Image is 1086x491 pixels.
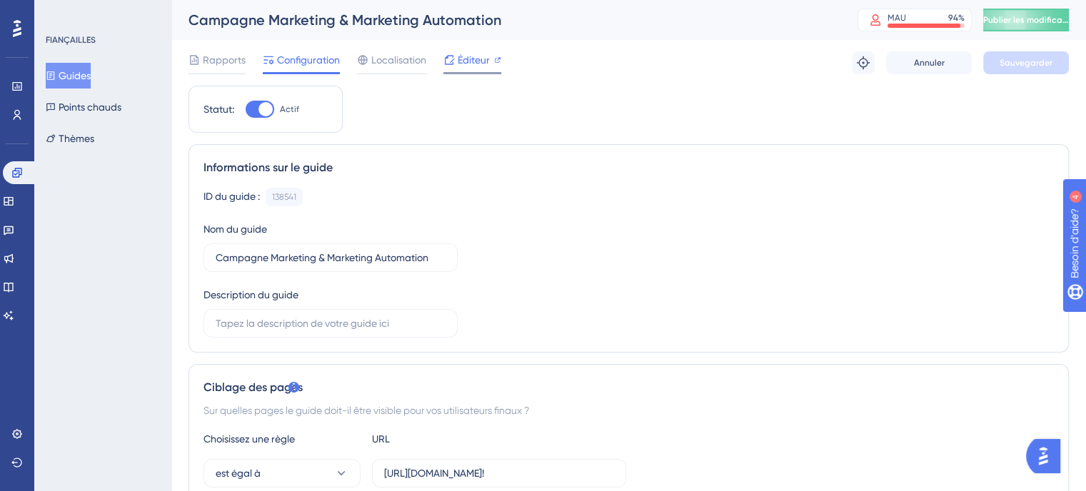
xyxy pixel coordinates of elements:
input: Tapez le nom de votre guide ici [216,250,446,265]
button: est égal à [203,459,361,487]
font: Choisissez une règle [203,433,295,445]
font: Sur quelles pages le guide doit-il être visible pour vos utilisateurs finaux ? [203,405,529,416]
input: Tapez la description de votre guide ici [216,315,446,331]
button: Thèmes [46,126,94,151]
font: FIANÇAILLES [46,35,96,45]
font: Nom du guide [203,223,267,235]
button: Annuler [886,51,972,74]
font: Ciblage des pages [203,380,303,394]
font: 4 [113,9,117,16]
font: Actif [280,104,299,114]
font: Rapports [203,54,246,66]
font: URL [372,433,390,445]
font: 94 [948,13,958,23]
font: Besoin d'aide? [34,6,104,17]
font: % [958,13,965,23]
font: est égal à [216,467,261,479]
font: Configuration [277,54,340,66]
button: Guides [46,63,91,88]
font: Thèmes [59,133,94,144]
font: Points chauds [59,101,121,113]
font: 138541 [272,192,296,202]
font: Localisation [371,54,426,66]
font: Publier les modifications [983,15,1082,25]
font: Campagne Marketing & Marketing Automation [188,11,501,29]
font: Éditeur [458,54,490,66]
font: ID du guide : [203,191,260,202]
button: Sauvegarder [983,51,1069,74]
button: Points chauds [46,94,121,120]
font: MAU [888,13,906,23]
iframe: Lanceur d'assistant d'IA UserGuiding [1026,435,1069,477]
button: Publier les modifications [983,9,1069,31]
font: Informations sur le guide [203,161,333,174]
font: Statut: [203,103,234,115]
font: Guides [59,70,91,81]
font: Annuler [914,58,945,68]
input: votresiteweb.com/chemin [384,465,614,481]
font: Sauvegarder [1000,58,1052,68]
font: Description du guide [203,289,298,300]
